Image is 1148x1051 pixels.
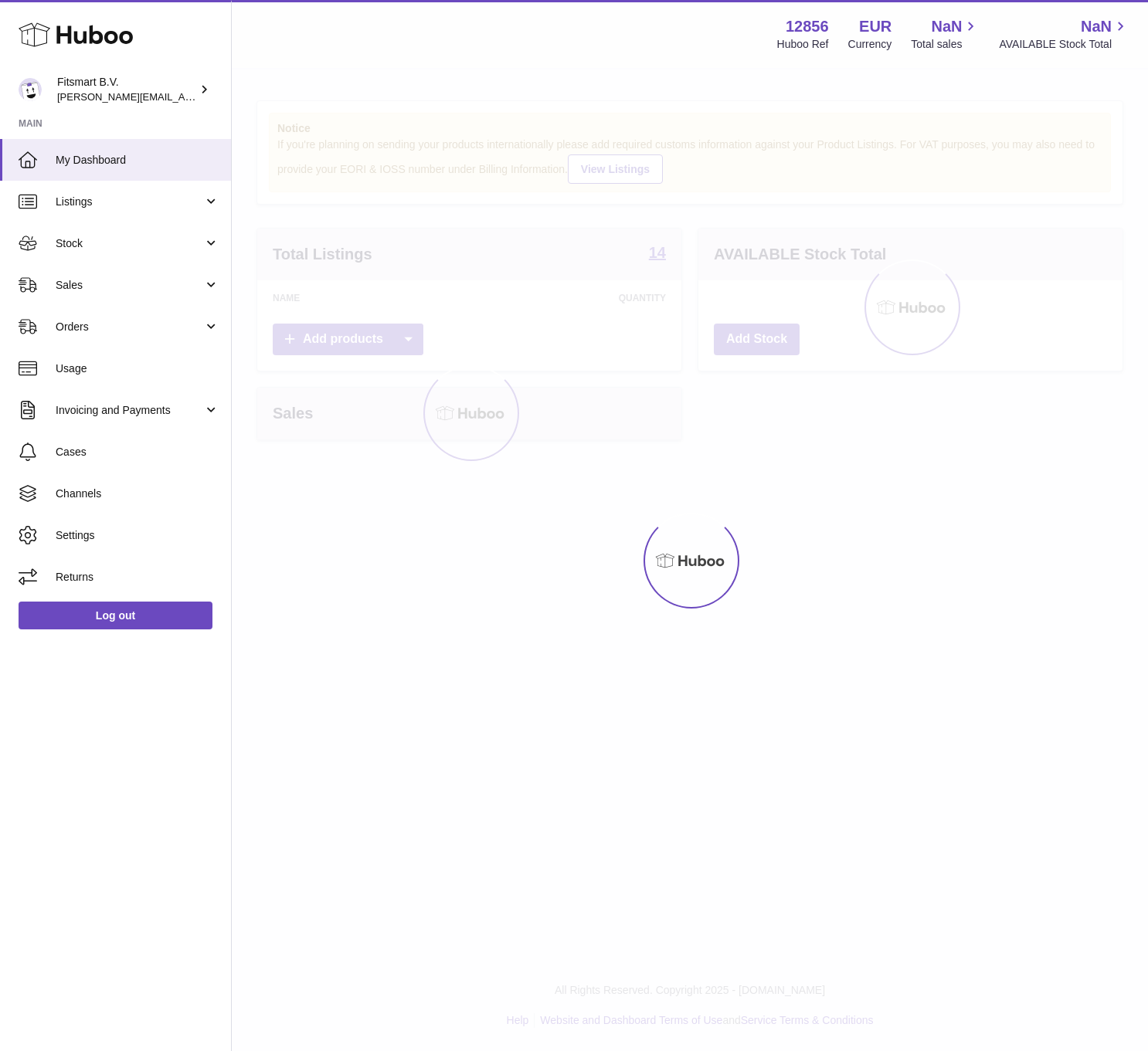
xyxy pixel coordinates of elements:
span: NaN [931,16,962,37]
span: AVAILABLE Stock Total [999,37,1129,52]
a: Log out [19,602,212,629]
span: My Dashboard [56,153,219,168]
strong: EUR [859,16,892,37]
a: NaN AVAILABLE Stock Total [999,16,1129,52]
span: Channels [56,487,219,501]
span: NaN [1081,16,1112,37]
span: Invoicing and Payments [56,403,203,418]
span: Sales [56,278,203,293]
span: Returns [56,570,219,585]
div: Currency [848,37,892,52]
div: Huboo Ref [777,37,829,52]
span: Stock [56,236,203,251]
span: Listings [56,195,203,209]
span: Usage [56,361,219,376]
strong: 12856 [786,16,829,37]
span: Total sales [911,37,980,52]
span: Cases [56,445,219,459]
span: Orders [56,320,203,334]
span: [PERSON_NAME][EMAIL_ADDRESS][DOMAIN_NAME] [57,90,310,103]
div: Fitsmart B.V. [57,75,196,104]
span: Settings [56,528,219,543]
a: NaN Total sales [911,16,980,52]
img: jonathan@leaderoo.com [19,78,42,101]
